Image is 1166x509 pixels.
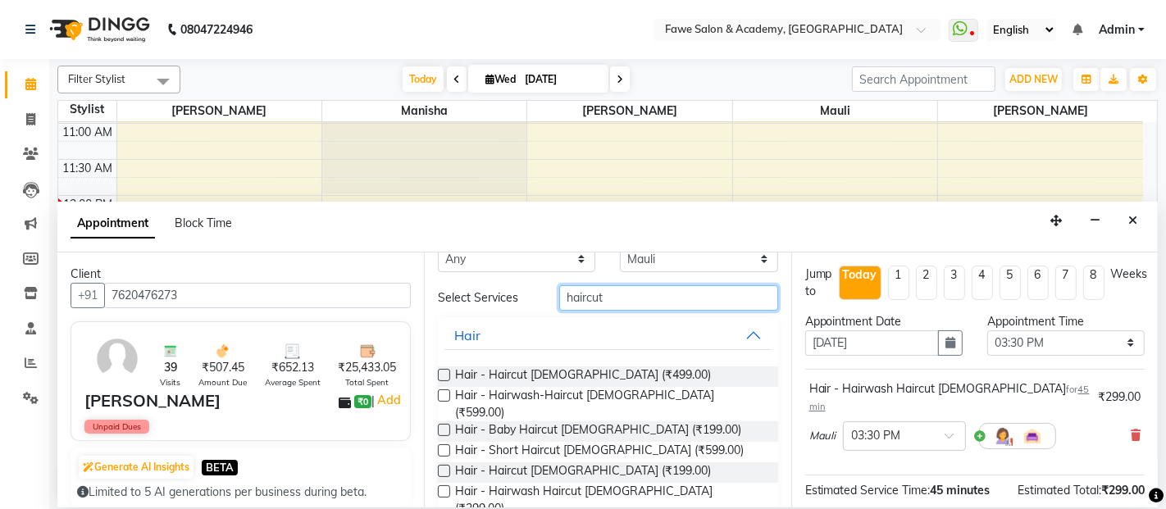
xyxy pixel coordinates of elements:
[1111,266,1148,283] div: Weeks
[265,376,321,389] span: Average Spent
[805,266,832,300] div: Jump to
[805,313,963,330] div: Appointment Date
[339,359,397,376] span: ₹25,433.05
[1023,426,1042,446] img: Interior.png
[444,320,771,350] button: Hair
[455,421,741,442] span: Hair - Baby Haircut [DEMOGRAPHIC_DATA] (₹199.00)
[198,376,247,389] span: Amount Due
[1083,266,1105,300] li: 8
[403,66,444,92] span: Today
[559,285,777,311] input: Search by service name
[79,456,194,479] button: Generate AI Insights
[931,483,991,498] span: 45 minutes
[916,266,937,300] li: 2
[843,266,877,284] div: Today
[354,395,371,408] span: ₹0
[60,124,116,141] div: 11:00 AM
[1000,266,1021,300] li: 5
[68,72,125,85] span: Filter Stylist
[1101,483,1145,498] span: ₹299.00
[944,266,965,300] li: 3
[809,380,1091,415] div: Hair - Hairwash Haircut [DEMOGRAPHIC_DATA]
[805,330,939,356] input: yyyy-mm-dd
[164,359,177,376] span: 39
[809,384,1090,412] span: 45 min
[175,216,232,230] span: Block Time
[1005,68,1062,91] button: ADD NEW
[71,266,411,283] div: Client
[455,387,764,421] span: Hair - Hairwash-Haircut [DEMOGRAPHIC_DATA] (₹599.00)
[1099,21,1135,39] span: Admin
[455,366,711,387] span: Hair - Haircut [DEMOGRAPHIC_DATA] (₹499.00)
[1018,483,1101,498] span: Estimated Total:
[93,335,141,383] img: avatar
[1055,266,1077,300] li: 7
[1009,73,1058,85] span: ADD NEW
[77,484,404,501] div: Limited to 5 AI generations per business during beta.
[455,462,711,483] span: Hair - Haircut [DEMOGRAPHIC_DATA] (₹199.00)
[346,376,389,389] span: Total Spent
[180,7,253,52] b: 08047224946
[1027,266,1049,300] li: 6
[455,442,744,462] span: Hair - Short Haircut [DEMOGRAPHIC_DATA] (₹599.00)
[84,420,149,434] span: Unpaid Dues
[104,283,411,308] input: Search by Name/Mobile/Email/Code
[481,73,520,85] span: Wed
[527,101,731,121] span: [PERSON_NAME]
[71,209,155,239] span: Appointment
[1121,208,1145,234] button: Close
[888,266,909,300] li: 1
[202,359,244,376] span: ₹507.45
[809,428,836,444] span: Mauli
[993,426,1013,446] img: Hairdresser.png
[733,101,937,121] span: Mauli
[60,160,116,177] div: 11:30 AM
[160,376,180,389] span: Visits
[852,66,995,92] input: Search Appointment
[71,283,105,308] button: +91
[42,7,154,52] img: logo
[454,325,481,345] div: Hair
[805,483,931,498] span: Estimated Service Time:
[809,384,1090,412] small: for
[84,389,221,413] div: [PERSON_NAME]
[938,101,1143,121] span: [PERSON_NAME]
[117,101,321,121] span: [PERSON_NAME]
[58,101,116,118] div: Stylist
[61,196,116,213] div: 12:00 PM
[1098,389,1141,406] div: ₹299.00
[520,67,602,92] input: 2025-09-03
[271,359,314,376] span: ₹652.13
[375,390,403,410] a: Add
[202,460,238,475] span: BETA
[972,266,993,300] li: 4
[371,390,403,410] span: |
[987,313,1145,330] div: Appointment Time
[322,101,526,121] span: Manisha
[426,289,547,307] div: Select Services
